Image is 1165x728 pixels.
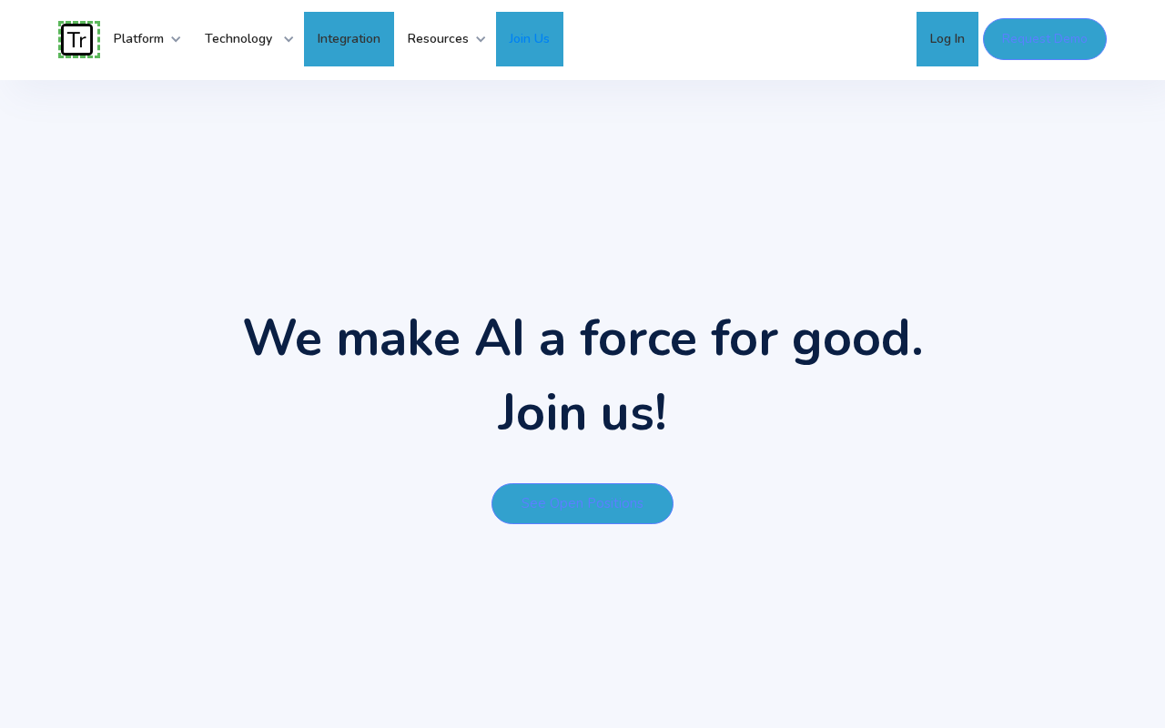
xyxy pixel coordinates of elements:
h1: We make AI a force for good. Join us! [242,301,924,451]
a: home [58,21,100,58]
strong: Platform [114,30,164,47]
a: Request Demo [983,18,1107,60]
div: Technology [191,12,295,66]
a: See open positions [491,483,674,524]
strong: Resources [408,30,469,47]
strong: Technology [205,30,272,47]
a: Integration [304,12,394,66]
a: Join Us [496,12,563,66]
div: Resources [394,12,487,66]
div: Platform [100,12,182,66]
a: Log In [917,12,978,66]
img: Traces Logo [61,24,93,56]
